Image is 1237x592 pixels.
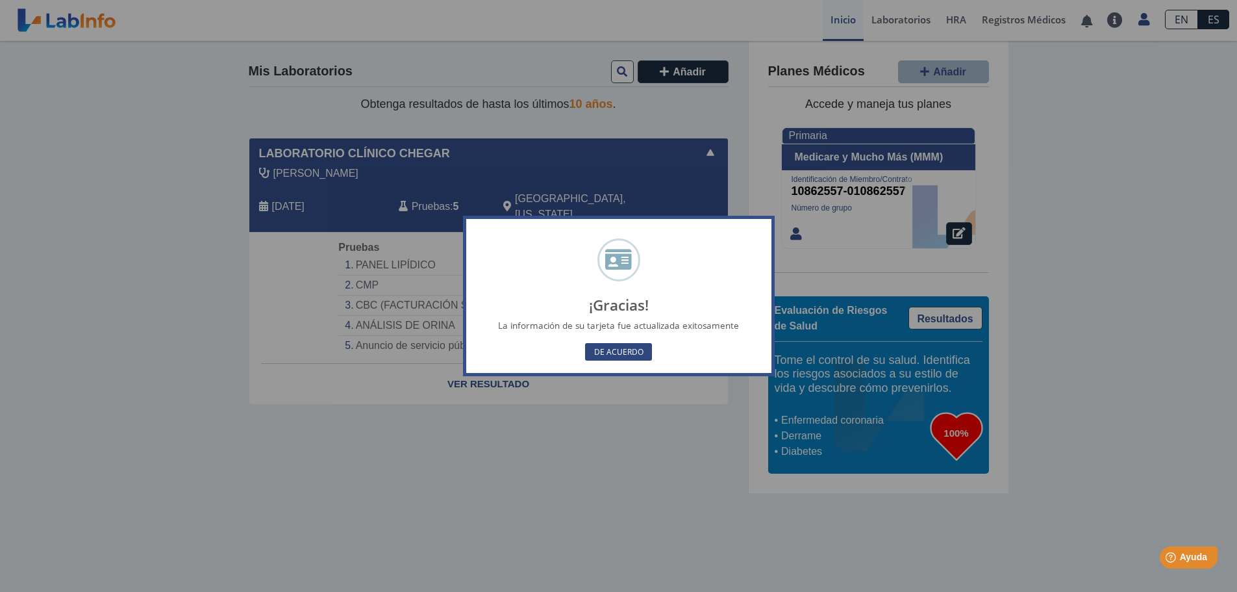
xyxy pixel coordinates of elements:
[1121,541,1223,578] iframe: Lanzador de widgets de ayuda
[498,320,739,331] font: La información de su tarjeta fue actualizada exitosamente
[594,346,643,357] font: DE ACUERDO
[589,295,649,315] font: ¡Gracias!
[585,343,651,361] button: DE ACUERDO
